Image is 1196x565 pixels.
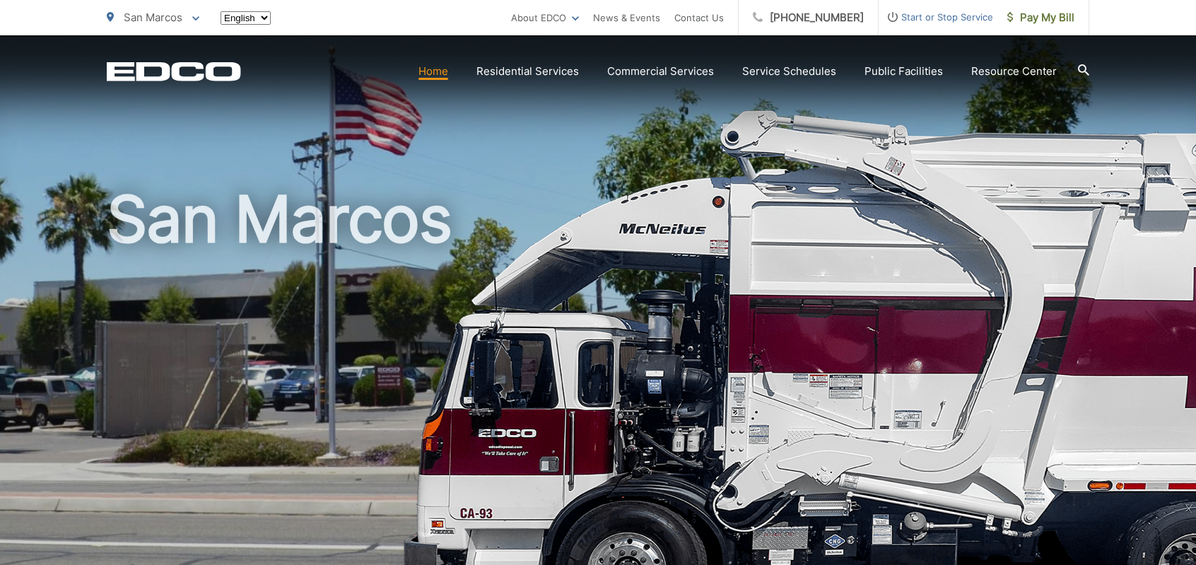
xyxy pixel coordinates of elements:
a: News & Events [593,9,660,26]
span: San Marcos [124,11,182,24]
a: Commercial Services [607,63,714,80]
select: Select a language [221,11,271,25]
a: Resource Center [971,63,1057,80]
span: Pay My Bill [1007,9,1074,26]
a: About EDCO [511,9,579,26]
a: Residential Services [476,63,579,80]
a: Contact Us [674,9,724,26]
a: Public Facilities [864,63,943,80]
a: EDCD logo. Return to the homepage. [107,62,241,81]
a: Home [418,63,448,80]
a: Service Schedules [742,63,836,80]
